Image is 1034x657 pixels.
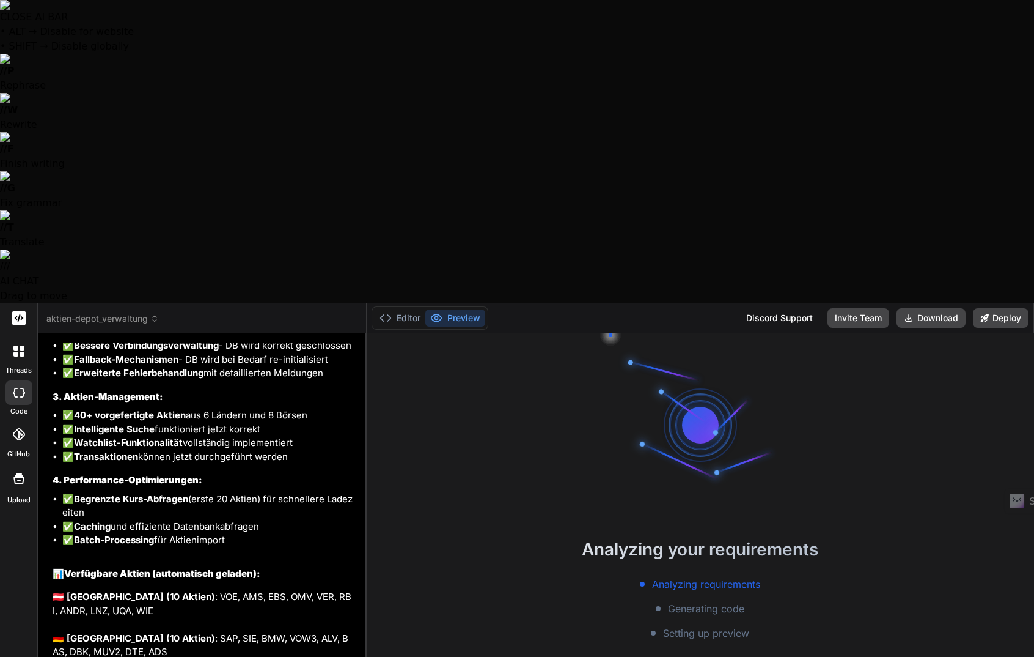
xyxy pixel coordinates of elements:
button: Download [897,308,966,328]
li: ✅ für Aktienimport [62,533,354,547]
strong: Transaktionen [74,451,138,462]
span: aktien-depot_verwaltung [46,313,159,325]
label: Upload [7,495,31,505]
li: ✅ (erste 20 Aktien) für schnellere Ladezeiten [62,492,354,520]
strong: Watchlist-Funktionalität [74,437,183,448]
strong: 🇦🇹 [GEOGRAPHIC_DATA] (10 Aktien) [53,591,215,603]
li: ✅ mit detaillierten Meldungen [62,366,354,380]
strong: Intelligente Suche [74,423,155,435]
span: Generating code [668,601,744,616]
strong: 🇩🇪 [GEOGRAPHIC_DATA] (10 Aktien) [53,633,215,644]
li: ✅ vollständig implementiert [62,436,354,450]
h2: 📊 [53,567,354,581]
button: Invite Team [827,308,889,328]
label: code [10,406,28,417]
strong: Fallback-Mechanismen [74,354,178,365]
strong: Begrenzte Kurs-Abfragen [74,493,188,505]
strong: Bessere Verbindungsverwaltung [74,340,219,351]
button: Deploy [973,308,1028,328]
span: Analyzing requirements [652,577,760,592]
button: Editor [375,310,425,327]
strong: 4. Performance-Optimierungen: [53,474,202,486]
li: ✅ - DB wird korrekt geschlossen [62,339,354,353]
strong: Erweiterte Fehlerbehandlung [74,367,204,379]
strong: 3. Aktien-Management: [53,391,163,403]
button: Preview [425,310,485,327]
li: ✅ funktioniert jetzt korrekt [62,423,354,437]
strong: Verfügbare Aktien (automatisch geladen): [64,568,260,579]
strong: Caching [74,521,111,532]
li: ✅ - DB wird bei Bedarf re-initialisiert [62,353,354,367]
label: threads [5,365,32,376]
div: Discord Support [739,308,820,328]
label: GitHub [7,449,30,459]
li: ✅ und effiziente Datenbankabfragen [62,520,354,534]
li: ✅ aus 6 Ländern und 8 Börsen [62,409,354,423]
strong: Batch-Processing [74,534,154,546]
strong: 40+ vorgefertigte Aktien [74,409,186,421]
li: ✅ können jetzt durchgeführt werden [62,450,354,464]
span: Setting up preview [663,626,749,640]
h2: Analyzing your requirements [367,536,1034,562]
